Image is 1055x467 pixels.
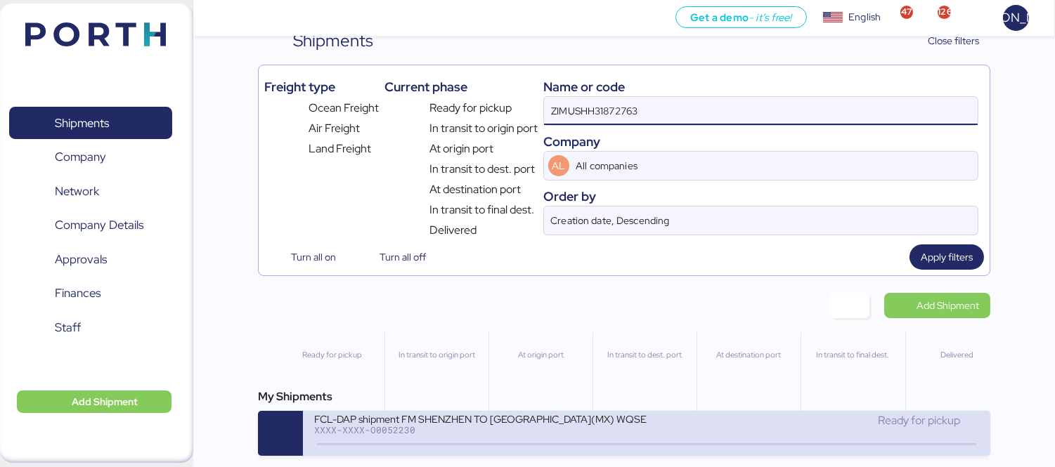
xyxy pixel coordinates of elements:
[55,147,106,167] span: Company
[309,100,379,117] span: Ocean Freight
[380,249,426,265] span: Turn all off
[309,140,371,157] span: Land Freight
[917,297,979,314] span: Add Shipment
[55,113,109,133] span: Shipments
[429,202,534,218] span: In transit to final dest.
[495,349,586,361] div: At origin port
[391,349,482,361] div: In transit to origin port
[884,293,990,318] a: Add Shipment
[17,390,171,413] button: Add Shipment
[384,77,537,96] div: Current phase
[899,28,990,53] button: Close filters
[258,388,990,405] div: My Shipments
[9,107,172,139] a: Shipments
[429,181,521,198] span: At destination port
[574,152,938,180] input: AL
[807,349,898,361] div: In transit to final dest.
[429,222,477,239] span: Delivered
[552,158,565,173] span: AL
[878,413,960,428] span: Ready for pickup
[543,187,978,206] div: Order by
[293,28,373,53] div: Shipments
[9,175,172,207] a: Network
[353,244,437,270] button: Turn all off
[9,243,172,275] a: Approvals
[848,10,881,25] div: English
[55,283,101,303] span: Finances
[55,249,107,270] span: Approvals
[9,311,172,343] a: Staff
[202,6,226,30] button: Menu
[9,141,172,173] a: Company
[55,317,81,338] span: Staff
[309,120,360,137] span: Air Freight
[703,349,794,361] div: At destination port
[599,349,690,361] div: In transit to dest. port
[928,32,979,49] span: Close filters
[314,425,647,435] div: XXXX-XXXX-O0052230
[55,215,143,235] span: Company Details
[314,412,647,424] div: FCL-DAP shipment FM SHENZHEN TO [GEOGRAPHIC_DATA](MX) WQSE2509X12
[912,349,1003,361] div: Delivered
[429,161,535,178] span: In transit to dest. port
[429,120,538,137] span: In transit to origin port
[543,77,978,96] div: Name or code
[921,249,973,265] span: Apply filters
[291,249,336,265] span: Turn all on
[55,181,99,202] span: Network
[72,393,138,410] span: Add Shipment
[9,209,172,242] a: Company Details
[264,77,379,96] div: Freight type
[910,244,984,270] button: Apply filters
[543,132,978,151] div: Company
[429,100,512,117] span: Ready for pickup
[286,349,378,361] div: Ready for pickup
[429,140,493,157] span: At origin port
[264,244,347,270] button: Turn all on
[9,277,172,310] a: Finances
